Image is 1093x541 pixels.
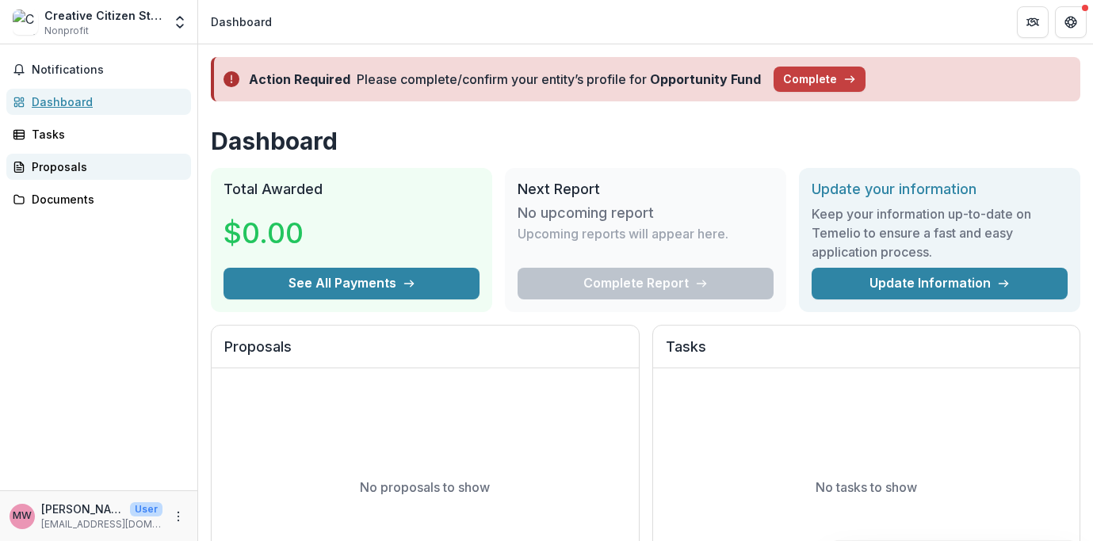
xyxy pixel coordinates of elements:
p: User [130,502,162,516]
button: Get Help [1055,6,1087,38]
a: Documents [6,186,191,212]
div: Documents [32,191,178,208]
p: [EMAIL_ADDRESS][DOMAIN_NAME] [41,517,162,531]
button: Complete [774,67,866,92]
a: Update Information [812,268,1068,299]
p: Upcoming reports will appear here. [518,224,728,243]
a: Proposals [6,154,191,180]
p: No tasks to show [816,478,917,497]
h2: Total Awarded [224,181,480,198]
strong: Opportunity Fund [650,71,761,87]
a: Tasks [6,121,191,147]
div: Myah Werkmeister [13,511,32,521]
h3: No upcoming report [518,204,654,222]
a: Dashboard [6,89,191,115]
h2: Proposals [224,338,626,368]
button: Open entity switcher [169,6,191,38]
p: [PERSON_NAME] [41,501,124,517]
nav: breadcrumb [204,10,278,33]
span: Nonprofit [44,24,89,38]
h2: Tasks [666,338,1068,368]
h3: $0.00 [224,211,342,254]
button: More [169,507,188,526]
h2: Update your information [812,181,1068,198]
div: Tasks [32,126,178,143]
button: See All Payments [224,268,480,299]
button: Notifications [6,57,191,82]
div: Action Required [249,70,350,89]
h1: Dashboard [211,127,1080,155]
div: Please complete/confirm your entity’s profile for [357,70,761,89]
div: Dashboard [211,13,272,30]
img: Creative Citizen Studios [13,10,38,35]
h2: Next Report [518,181,774,198]
div: Proposals [32,158,178,175]
button: Partners [1017,6,1049,38]
div: Creative Citizen Studios [44,7,162,24]
div: Dashboard [32,93,178,110]
p: No proposals to show [360,478,490,497]
h3: Keep your information up-to-date on Temelio to ensure a fast and easy application process. [812,204,1068,261]
span: Notifications [32,63,185,77]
